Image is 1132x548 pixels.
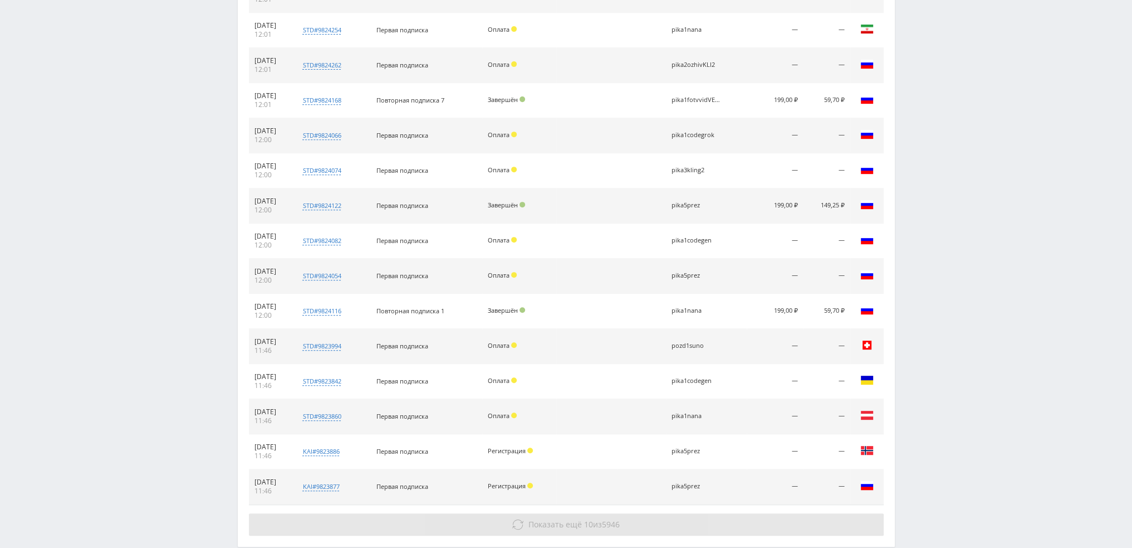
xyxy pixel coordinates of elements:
div: pika1codegen [672,237,722,244]
div: [DATE] [254,478,287,487]
td: — [803,153,850,188]
div: std#9824054 [302,271,341,280]
span: Холд [511,61,517,67]
span: Холд [511,26,517,32]
div: std#9824254 [302,26,341,35]
img: rus.png [860,268,874,282]
div: 12:00 [254,311,287,320]
span: из [528,519,620,530]
span: Регистрация [488,482,526,490]
div: [DATE] [254,91,287,100]
td: — [747,329,803,364]
span: Первая подписка [376,377,428,385]
span: Первая подписка [376,26,428,34]
div: [DATE] [254,267,287,276]
div: 12:01 [254,100,287,109]
span: Оплата [488,130,509,139]
div: pozd1suno [672,342,722,350]
img: ukr.png [860,374,874,387]
span: Оплата [488,271,509,279]
div: pika1nana [672,26,722,33]
td: 199,00 ₽ [747,294,803,329]
td: — [803,434,850,469]
span: Первая подписка [376,271,428,280]
span: Завершён [488,201,518,209]
div: 11:46 [254,416,287,425]
div: 12:00 [254,206,287,215]
div: 11:46 [254,381,287,390]
img: rus.png [860,128,874,141]
td: 199,00 ₽ [747,83,803,118]
span: Холд [527,483,533,488]
div: [DATE] [254,197,287,206]
span: Первая подписка [376,201,428,210]
img: rus.png [860,303,874,317]
span: Холд [511,413,517,418]
td: 59,70 ₽ [803,83,850,118]
img: rus.png [860,479,874,492]
div: [DATE] [254,302,287,311]
div: 12:00 [254,241,287,250]
span: Оплата [488,60,509,69]
div: pika5prez [672,202,722,209]
span: Первая подписка [376,482,428,491]
div: 11:46 [254,452,287,460]
div: 12:00 [254,135,287,144]
div: pika1codegrok [672,132,722,139]
div: pika5prez [672,483,722,490]
span: Подтвержден [520,307,525,313]
td: — [803,469,850,505]
div: 12:01 [254,30,287,39]
div: std#9824082 [302,236,341,245]
div: pika1codegen [672,377,722,385]
div: std#9824074 [302,166,341,175]
img: nor.png [860,444,874,457]
img: rus.png [860,233,874,246]
div: std#9823860 [302,412,341,421]
div: 11:46 [254,487,287,496]
span: Холд [511,237,517,243]
td: 199,00 ₽ [747,188,803,224]
span: Оплата [488,25,509,33]
td: — [747,399,803,434]
span: Оплата [488,341,509,350]
span: Подтвержден [520,202,525,207]
div: std#9824262 [302,61,341,70]
div: 12:01 [254,65,287,74]
div: kai#9823886 [302,447,339,456]
span: Оплата [488,411,509,420]
div: [DATE] [254,232,287,241]
span: Повторная подписка 7 [376,96,444,104]
span: Оплата [488,376,509,385]
td: — [803,399,850,434]
td: — [747,13,803,48]
td: — [747,434,803,469]
img: irn.png [860,22,874,36]
span: Первая подписка [376,412,428,420]
td: — [747,364,803,399]
img: rus.png [860,163,874,176]
span: Холд [527,448,533,453]
span: Холд [511,167,517,172]
span: Оплата [488,166,509,174]
span: 5946 [602,519,620,530]
td: — [747,259,803,294]
span: Холд [511,377,517,383]
td: — [803,48,850,83]
span: Холд [511,132,517,137]
img: rus.png [860,93,874,106]
span: Показать ещё [528,519,582,530]
td: 149,25 ₽ [803,188,850,224]
div: std#9824122 [302,201,341,210]
td: — [747,224,803,259]
td: — [803,118,850,153]
button: Показать ещё 10из5946 [249,513,884,536]
div: pika5prez [672,448,722,455]
div: 12:00 [254,171,287,180]
span: Регистрация [488,447,526,455]
td: — [803,259,850,294]
div: [DATE] [254,408,287,416]
div: std#9823994 [302,342,341,351]
span: Завершён [488,306,518,314]
div: std#9824168 [302,96,341,105]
